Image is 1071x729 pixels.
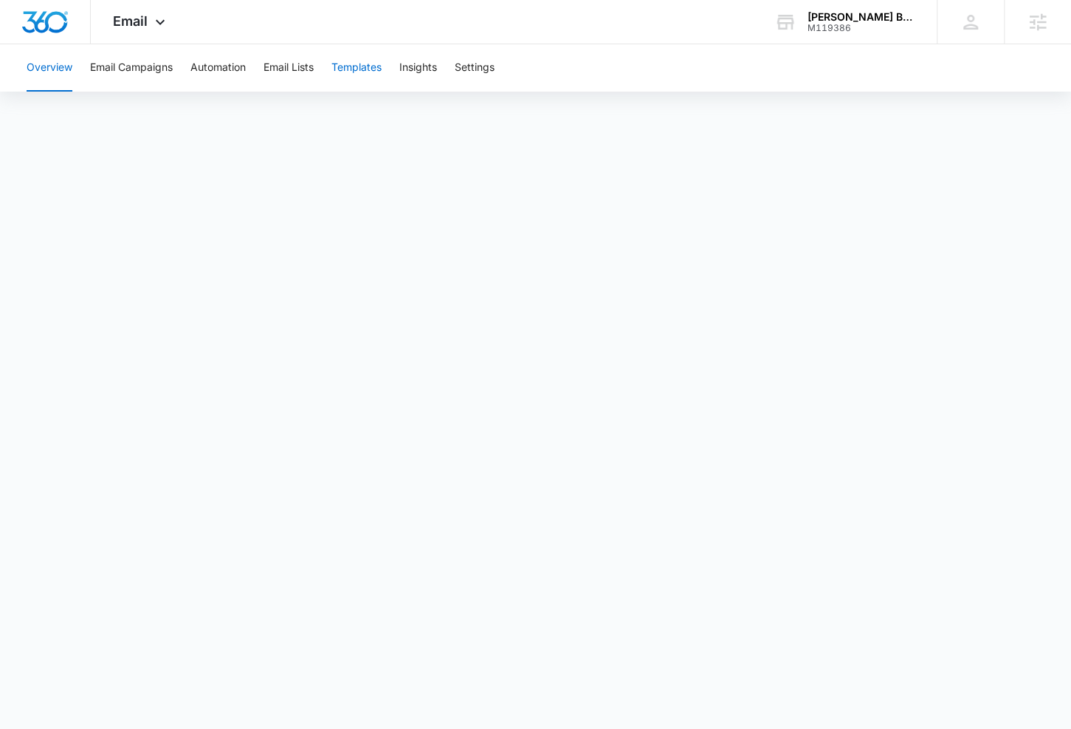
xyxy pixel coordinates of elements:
[190,44,246,92] button: Automation
[807,11,915,23] div: account name
[264,44,314,92] button: Email Lists
[113,13,148,29] span: Email
[807,23,915,33] div: account id
[27,44,72,92] button: Overview
[399,44,437,92] button: Insights
[455,44,495,92] button: Settings
[90,44,173,92] button: Email Campaigns
[331,44,382,92] button: Templates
